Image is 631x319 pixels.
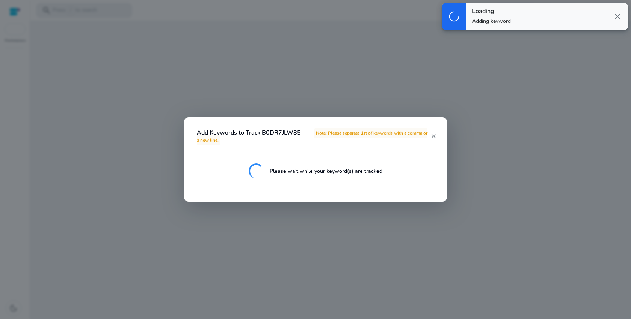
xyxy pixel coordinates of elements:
[270,168,382,175] h5: Please wait while your keyword(s) are tracked
[446,9,462,24] span: progress_activity
[430,133,436,139] mat-icon: close
[613,12,622,21] span: close
[197,128,427,145] span: Note: Please separate list of keywords with a comma or a new line.
[197,129,430,144] h4: Add Keywords to Track B0DR7JLW85
[472,18,511,25] p: Adding keyword
[472,8,511,15] h4: Loading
